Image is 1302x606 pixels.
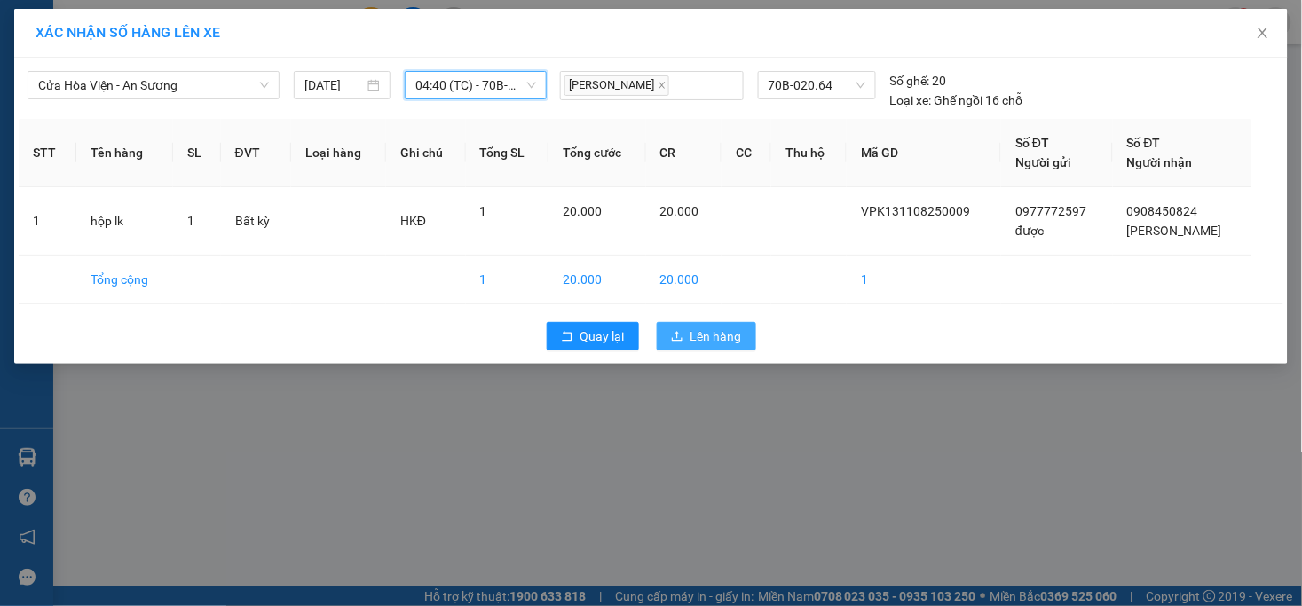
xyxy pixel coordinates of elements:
th: Mã GD [847,119,1001,187]
th: SL [173,119,221,187]
span: Quay lại [580,327,625,346]
span: upload [671,330,683,344]
td: Bất kỳ [221,187,292,256]
span: close [1256,26,1270,40]
td: 1 [466,256,548,304]
th: Tổng SL [466,119,548,187]
td: Tổng cộng [76,256,173,304]
span: VPK131108250009 [861,204,970,218]
th: Loại hàng [291,119,386,187]
button: rollbackQuay lại [547,322,639,350]
span: được [1015,224,1044,238]
th: CC [722,119,771,187]
div: Ghế ngồi 16 chỗ [890,91,1023,110]
th: ĐVT [221,119,292,187]
th: Tổng cước [548,119,646,187]
td: 20.000 [548,256,646,304]
div: 20 [890,71,947,91]
th: STT [19,119,76,187]
span: Số ghế: [890,71,930,91]
span: 70B-020.64 [769,72,865,98]
span: XÁC NHẬN SỐ HÀNG LÊN XE [36,24,220,41]
td: 20.000 [646,256,722,304]
th: Tên hàng [76,119,173,187]
td: hộp lk [76,187,173,256]
span: 0977772597 [1015,204,1086,218]
span: Loại xe: [890,91,932,110]
span: 20.000 [660,204,699,218]
span: close [658,81,667,90]
span: Người nhận [1127,155,1193,169]
span: [PERSON_NAME] [564,75,669,96]
input: 12/08/2025 [304,75,364,95]
span: Cửa Hòa Viện - An Sương [38,72,269,98]
span: 04:40 (TC) - 70B-020.64 [415,72,535,98]
span: Lên hàng [690,327,742,346]
span: 1 [480,204,487,218]
span: HKĐ [400,214,426,228]
span: Số ĐT [1127,136,1161,150]
button: uploadLên hàng [657,322,756,350]
span: 1 [187,214,194,228]
td: 1 [847,256,1001,304]
span: Người gửi [1015,155,1071,169]
span: [PERSON_NAME] [1127,224,1222,238]
td: 1 [19,187,76,256]
span: Số ĐT [1015,136,1049,150]
span: rollback [561,330,573,344]
span: 0908450824 [1127,204,1198,218]
button: Close [1238,9,1288,59]
span: 20.000 [563,204,602,218]
th: Thu hộ [771,119,847,187]
th: CR [646,119,722,187]
th: Ghi chú [386,119,466,187]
